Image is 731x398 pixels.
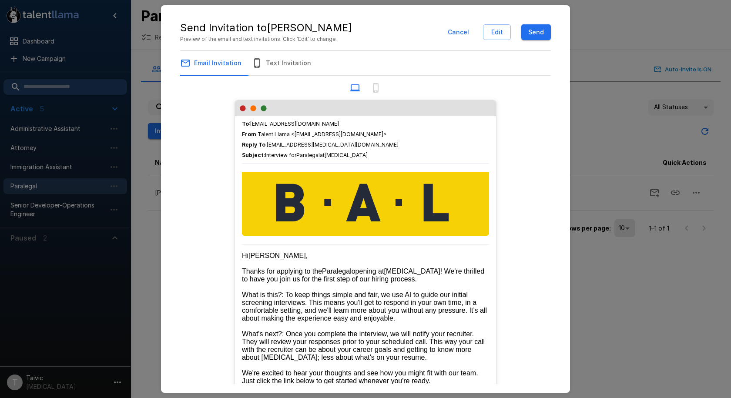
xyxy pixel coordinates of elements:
[242,140,489,149] span: : [EMAIL_ADDRESS][MEDICAL_DATA][DOMAIN_NAME]
[242,141,265,148] b: Reply To
[242,252,248,259] span: Hi
[180,35,352,43] span: Preview of the email and text invitations. Click 'Edit' to change.
[242,268,322,275] span: Thanks for applying to the
[242,268,486,283] span: ! We're thrilled to have you join us for the first step of our hiring process.
[242,152,264,158] b: Subject
[242,330,487,361] span: What's next?: Once you complete the interview, we will notify your recruiter. They will review yo...
[180,21,352,35] h5: Send Invitation to [PERSON_NAME]
[325,152,368,158] span: [MEDICAL_DATA]
[306,252,308,259] span: ,
[242,291,489,322] span: What is this?: To keep things simple and fair, we use AI to guide our initial screening interview...
[242,369,480,385] span: We're excited to hear your thoughts and see how you might fit with our team. Just click the link ...
[322,268,352,275] span: Paralegal
[242,172,489,234] img: Talent Llama
[483,24,511,40] button: Edit
[242,120,489,128] span: : [EMAIL_ADDRESS][DOMAIN_NAME]
[384,268,440,275] span: [MEDICAL_DATA]
[265,152,296,158] span: Interview for
[320,152,325,158] span: at
[352,268,384,275] span: opening at
[444,24,473,40] button: Cancel
[170,51,252,75] button: Email Invitation
[242,131,256,137] b: From
[248,252,306,259] span: [PERSON_NAME]
[521,24,551,40] button: Send
[242,151,368,160] span: :
[242,120,249,127] b: To
[296,152,320,158] span: Paralegal
[242,130,387,139] span: : Talent Llama <[EMAIL_ADDRESS][DOMAIN_NAME]>
[241,51,322,75] button: Text Invitation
